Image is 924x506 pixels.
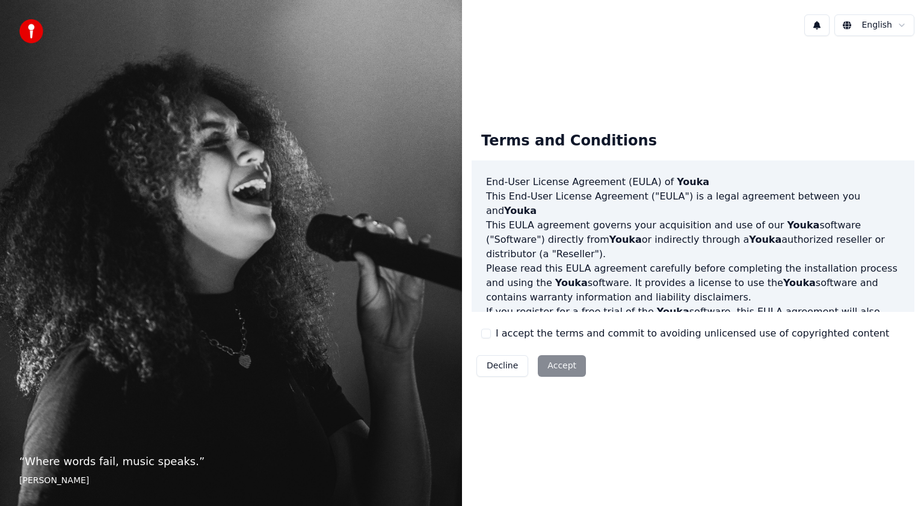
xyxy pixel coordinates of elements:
[486,189,900,218] p: This End-User License Agreement ("EULA") is a legal agreement between you and
[783,277,816,288] span: Youka
[555,277,588,288] span: Youka
[486,218,900,261] p: This EULA agreement governs your acquisition and use of our software ("Software") directly from o...
[504,205,537,216] span: Youka
[486,305,900,362] p: If you register for a free trial of the software, this EULA agreement will also govern that trial...
[749,234,781,245] span: Youka
[787,219,819,231] span: Youka
[19,453,443,470] p: “ Where words fail, music speaks. ”
[19,475,443,487] footer: [PERSON_NAME]
[486,261,900,305] p: Please read this EULA agreement carefully before completing the installation process and using th...
[486,175,900,189] h3: End-User License Agreement (EULA) of
[476,355,528,377] button: Decline
[657,306,689,317] span: Youka
[472,122,667,160] div: Terms and Conditions
[677,176,709,187] span: Youka
[19,19,43,43] img: youka
[609,234,642,245] span: Youka
[496,326,889,341] label: I accept the terms and commit to avoiding unlicensed use of copyrighted content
